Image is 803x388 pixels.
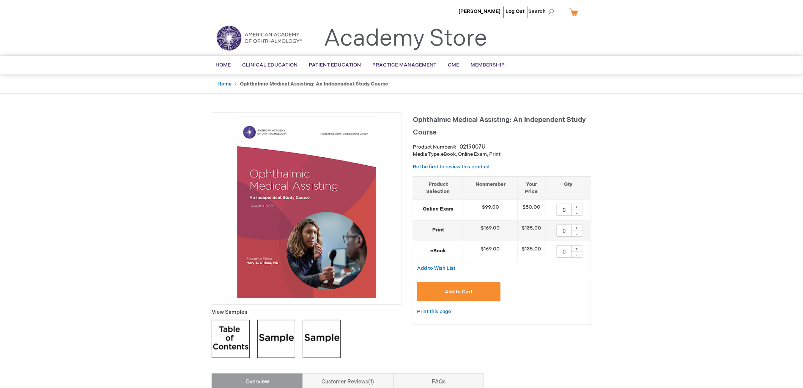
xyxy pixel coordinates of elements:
p: eBook, Online Exam, Print [413,151,591,158]
a: Home [217,81,231,87]
strong: Product Number [413,144,457,150]
a: Add to Wish List [417,265,455,271]
div: + [571,245,583,252]
a: Academy Store [324,25,487,52]
a: Print this page [417,307,451,317]
span: Add to Cart [445,289,472,295]
div: - [571,252,583,258]
p: View Samples [212,309,401,316]
span: Search [528,4,557,19]
strong: Media Type: [413,151,441,157]
strong: eBook [417,247,459,255]
div: 0219007U [460,143,485,151]
span: Membership [471,62,505,68]
span: CME [448,62,459,68]
div: - [571,210,583,216]
img: Click to view [303,320,341,358]
a: Be the first to review this product [413,164,490,170]
td: $99.00 [463,200,518,220]
td: $135.00 [518,220,545,241]
span: Patient Education [309,62,361,68]
strong: Online Exam [417,206,459,213]
img: Click to view [257,320,295,358]
div: + [571,204,583,210]
button: Add to Cart [417,282,501,301]
input: Qty [557,245,572,258]
a: [PERSON_NAME] [458,8,501,14]
td: $135.00 [518,241,545,262]
img: Ophthalmic Medical Assisting: An Independent Study Course [216,117,397,298]
span: Ophthalmic Medical Assisting: An Independent Study Course [413,116,586,136]
strong: Ophthalmic Medical Assisting: An Independent Study Course [240,81,388,87]
a: Log Out [505,8,524,14]
input: Qty [557,204,572,216]
th: Qty [545,176,591,199]
th: Nonmember [463,176,518,199]
td: $169.00 [463,220,518,241]
span: Clinical Education [242,62,298,68]
strong: Print [417,226,459,234]
th: Product Selection [413,176,463,199]
img: Click to view [212,320,250,358]
span: 1 [368,378,375,385]
span: Practice Management [372,62,436,68]
td: $80.00 [518,200,545,220]
div: + [571,225,583,231]
td: $169.00 [463,241,518,262]
span: Home [216,62,231,68]
input: Qty [557,225,572,237]
th: Your Price [518,176,545,199]
div: - [571,231,583,237]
